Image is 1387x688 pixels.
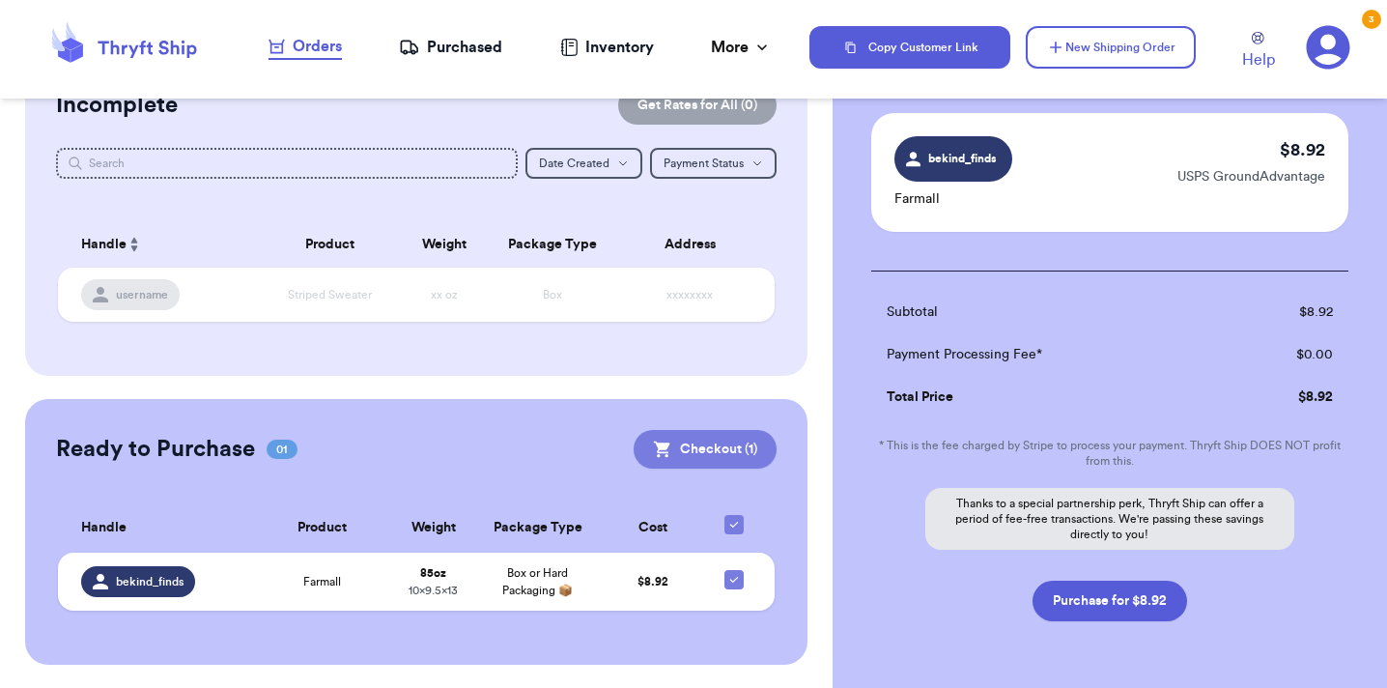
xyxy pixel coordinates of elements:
[488,221,617,268] th: Package Type
[1242,32,1275,72] a: Help
[56,90,178,121] h2: Incomplete
[618,86,777,125] button: Get Rates for All (0)
[116,574,184,589] span: bekind_finds
[1306,25,1350,70] a: 3
[259,221,402,268] th: Product
[871,438,1348,469] p: * This is the fee charged by Stripe to process your payment. Thryft Ship DOES NOT profit from this.
[525,148,642,179] button: Date Created
[1033,581,1187,621] button: Purchase for $8.92
[56,148,518,179] input: Search
[543,289,562,301] span: Box
[402,221,488,268] th: Weight
[1221,376,1348,418] td: $ 8.92
[616,221,774,268] th: Address
[392,503,475,553] th: Weight
[666,289,713,301] span: xxxxxxxx
[1280,136,1325,163] p: $ 8.92
[871,376,1222,418] td: Total Price
[399,36,502,59] a: Purchased
[1177,167,1325,186] p: USPS GroundAdvantage
[502,567,573,596] span: Box or Hard Packaging 📦
[926,150,998,167] span: bekind_finds
[1221,291,1348,333] td: $ 8.92
[409,585,458,596] span: 10 x 9.5 x 13
[116,287,168,302] span: username
[711,36,772,59] div: More
[267,440,297,459] span: 01
[81,518,127,538] span: Handle
[539,158,609,169] span: Date Created
[1242,48,1275,72] span: Help
[288,289,372,301] span: Striped Sweater
[420,567,446,579] strong: 85 oz
[650,148,777,179] button: Payment Status
[269,35,342,60] a: Orders
[925,488,1294,550] p: Thanks to a special partnership perk, Thryft Ship can offer a period of fee-free transactions. We...
[1026,26,1196,69] button: New Shipping Order
[664,158,744,169] span: Payment Status
[303,574,341,589] span: Farmall
[269,35,342,58] div: Orders
[871,291,1222,333] td: Subtotal
[1221,333,1348,376] td: $ 0.00
[601,503,705,553] th: Cost
[637,576,668,588] span: $ 8.92
[431,289,458,301] span: xx oz
[81,235,127,255] span: Handle
[894,189,1012,209] p: Farmall
[253,503,392,553] th: Product
[560,36,654,59] a: Inventory
[475,503,601,553] th: Package Type
[634,430,777,469] button: Checkout (1)
[56,434,255,465] h2: Ready to Purchase
[127,233,142,256] button: Sort ascending
[1362,10,1381,29] div: 3
[809,26,1010,69] button: Copy Customer Link
[871,333,1222,376] td: Payment Processing Fee*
